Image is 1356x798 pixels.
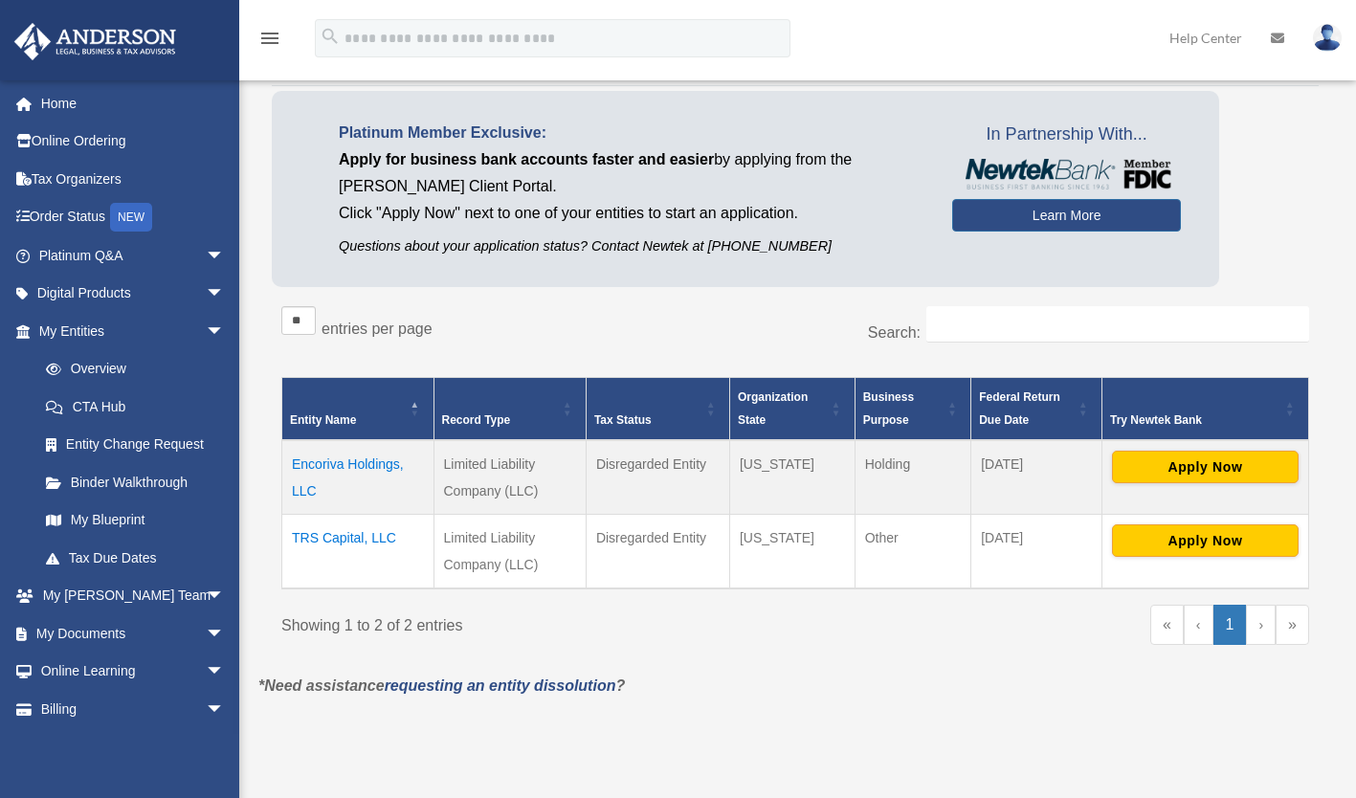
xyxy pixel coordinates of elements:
a: First [1150,605,1184,645]
td: Disregarded Entity [586,440,729,515]
label: entries per page [322,321,433,337]
a: Tax Organizers [13,160,254,198]
span: arrow_drop_down [206,312,244,351]
p: Questions about your application status? Contact Newtek at [PHONE_NUMBER] [339,234,923,258]
a: Online Learningarrow_drop_down [13,653,254,691]
td: TRS Capital, LLC [282,514,434,588]
a: Last [1276,605,1309,645]
span: Tax Status [594,413,652,427]
span: Entity Name [290,413,356,427]
img: Anderson Advisors Platinum Portal [9,23,182,60]
a: My [PERSON_NAME] Teamarrow_drop_down [13,577,254,615]
td: Other [855,514,970,588]
a: Home [13,84,254,122]
td: [DATE] [971,514,1102,588]
p: by applying from the [PERSON_NAME] Client Portal. [339,146,923,200]
i: search [320,26,341,47]
span: Federal Return Due Date [979,390,1060,427]
p: Click "Apply Now" next to one of your entities to start an application. [339,200,923,227]
td: Encoriva Holdings, LLC [282,440,434,515]
span: arrow_drop_down [206,614,244,654]
a: Next [1246,605,1276,645]
a: Online Ordering [13,122,254,161]
img: NewtekBankLogoSM.png [962,159,1171,189]
a: Entity Change Request [27,426,244,464]
td: Limited Liability Company (LLC) [433,514,586,588]
span: Apply for business bank accounts faster and easier [339,151,714,167]
a: Platinum Q&Aarrow_drop_down [13,236,254,275]
p: Platinum Member Exclusive: [339,120,923,146]
a: Previous [1184,605,1213,645]
a: Order StatusNEW [13,198,254,237]
a: CTA Hub [27,388,244,426]
th: Business Purpose: Activate to sort [855,377,970,440]
a: My Documentsarrow_drop_down [13,614,254,653]
span: arrow_drop_down [206,236,244,276]
button: Apply Now [1112,451,1299,483]
a: Binder Walkthrough [27,463,244,501]
a: menu [258,33,281,50]
span: arrow_drop_down [206,690,244,729]
span: In Partnership With... [952,120,1181,150]
a: Billingarrow_drop_down [13,690,254,728]
td: [US_STATE] [729,514,855,588]
label: Search: [868,324,921,341]
td: Limited Liability Company (LLC) [433,440,586,515]
a: Learn More [952,199,1181,232]
a: My Entitiesarrow_drop_down [13,312,244,350]
a: requesting an entity dissolution [385,677,616,694]
th: Record Type: Activate to sort [433,377,586,440]
div: NEW [110,203,152,232]
i: menu [258,27,281,50]
span: arrow_drop_down [206,275,244,314]
td: Disregarded Entity [586,514,729,588]
td: Holding [855,440,970,515]
th: Organization State: Activate to sort [729,377,855,440]
th: Tax Status: Activate to sort [586,377,729,440]
td: [DATE] [971,440,1102,515]
th: Federal Return Due Date: Activate to sort [971,377,1102,440]
a: Events Calendar [13,728,254,766]
a: 1 [1213,605,1247,645]
span: Record Type [442,413,511,427]
div: Try Newtek Bank [1110,409,1279,432]
a: Tax Due Dates [27,539,244,577]
th: Entity Name: Activate to invert sorting [282,377,434,440]
span: Business Purpose [863,390,914,427]
a: Overview [27,350,234,388]
div: Showing 1 to 2 of 2 entries [281,605,781,639]
a: Digital Productsarrow_drop_down [13,275,254,313]
span: arrow_drop_down [206,653,244,692]
span: arrow_drop_down [206,577,244,616]
th: Try Newtek Bank : Activate to sort [1101,377,1308,440]
td: [US_STATE] [729,440,855,515]
span: Organization State [738,390,808,427]
button: Apply Now [1112,524,1299,557]
em: *Need assistance ? [258,677,625,694]
a: My Blueprint [27,501,244,540]
img: User Pic [1313,24,1342,52]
